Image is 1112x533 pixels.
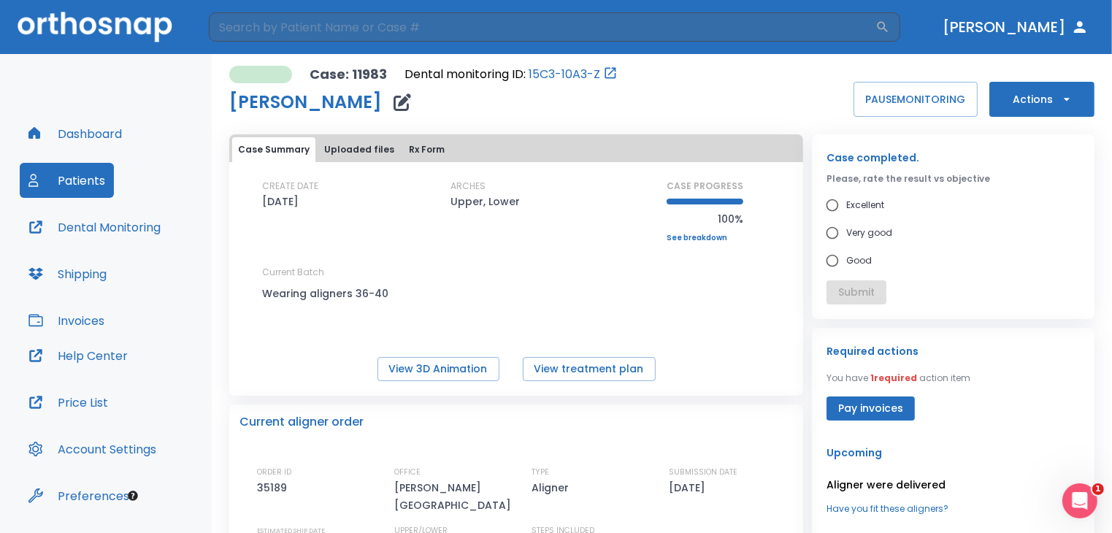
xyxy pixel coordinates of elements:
[232,137,315,162] button: Case Summary
[827,444,1080,461] p: Upcoming
[20,432,165,467] button: Account Settings
[827,372,970,385] p: You have action item
[989,82,1094,117] button: Actions
[450,180,486,193] p: ARCHES
[20,338,137,373] button: Help Center
[20,116,131,151] button: Dashboard
[870,372,917,384] span: 1 required
[239,413,364,431] p: Current aligner order
[403,137,450,162] button: Rx Form
[669,479,710,496] p: [DATE]
[523,357,656,381] button: View treatment plan
[394,479,518,514] p: [PERSON_NAME][GEOGRAPHIC_DATA]
[20,303,113,338] button: Invoices
[20,163,114,198] button: Patients
[532,466,549,479] p: TYPE
[1092,483,1104,495] span: 1
[18,12,172,42] img: Orthosnap
[262,180,318,193] p: CREATE DATE
[846,196,884,214] span: Excellent
[318,137,400,162] button: Uploaded files
[404,66,526,83] p: Dental monitoring ID:
[1062,483,1097,518] iframe: Intercom live chat
[937,14,1094,40] button: [PERSON_NAME]
[404,66,618,83] div: Open patient in dental monitoring portal
[846,252,872,269] span: Good
[394,466,421,479] p: OFFICE
[827,476,1080,494] p: Aligner were delivered
[310,66,387,83] p: Case: 11983
[257,479,292,496] p: 35189
[262,285,394,302] p: Wearing aligners 36-40
[20,478,138,513] button: Preferences
[232,137,800,162] div: tabs
[827,172,1080,185] p: Please, rate the result vs objective
[529,66,600,83] a: 15C3-10A3-Z
[667,210,743,228] p: 100%
[20,385,117,420] button: Price List
[257,466,291,479] p: ORDER ID
[20,256,115,291] button: Shipping
[262,193,299,210] p: [DATE]
[262,266,394,279] p: Current Batch
[450,193,520,210] p: Upper, Lower
[827,149,1080,166] p: Case completed.
[827,342,919,360] p: Required actions
[667,234,743,242] a: See breakdown
[209,12,875,42] input: Search by Patient Name or Case #
[669,466,737,479] p: SUBMISSION DATE
[20,210,169,245] button: Dental Monitoring
[827,396,915,421] button: Pay invoices
[377,357,499,381] button: View 3D Animation
[532,479,574,496] p: Aligner
[846,224,892,242] span: Very good
[667,180,743,193] p: CASE PROGRESS
[126,489,139,502] div: Tooltip anchor
[854,82,978,117] button: PAUSEMONITORING
[229,93,382,111] h1: [PERSON_NAME]
[827,502,1080,515] a: Have you fit these aligners?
